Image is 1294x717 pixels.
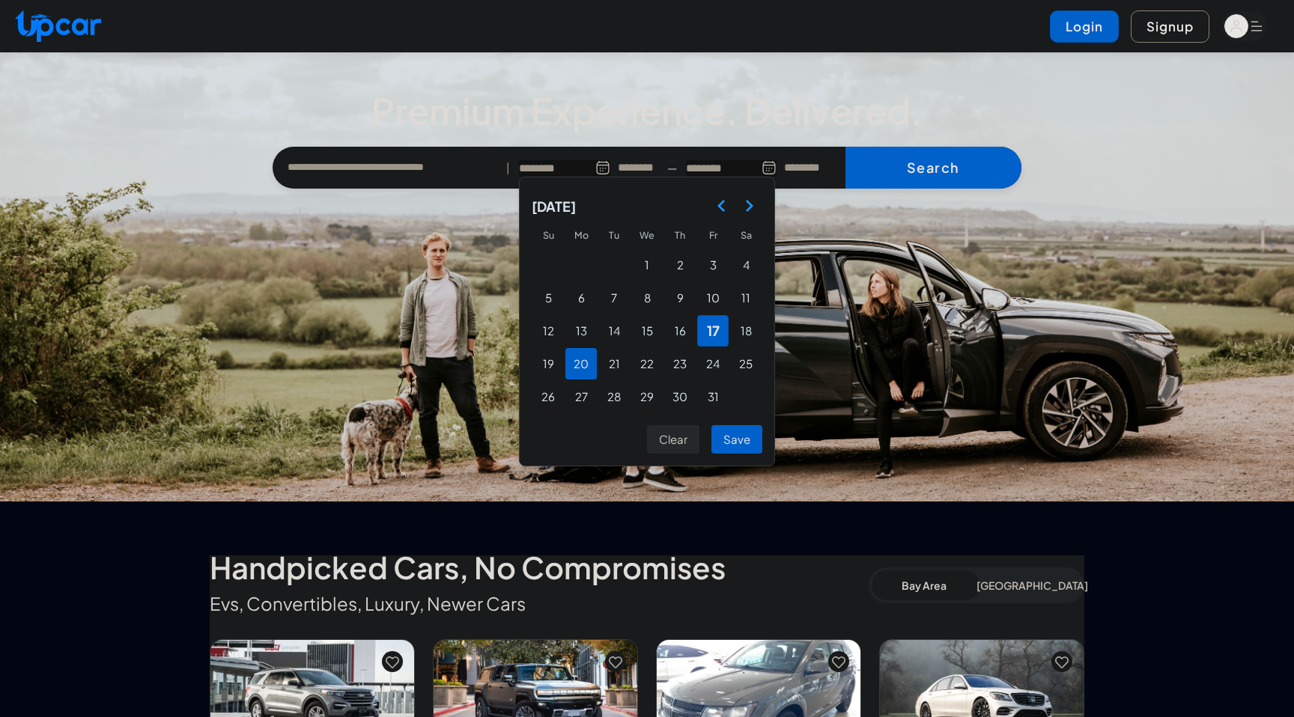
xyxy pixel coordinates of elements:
[664,381,696,412] button: Thursday, October 30th, 2025
[735,192,762,219] button: Go to the Next Month
[210,555,869,579] h2: Handpicked Cars, No Compromises
[598,222,631,248] th: Tuesday
[565,222,598,248] th: Monday
[696,222,729,248] th: Friday
[506,159,510,177] span: |
[667,159,677,177] span: —
[697,348,729,379] button: Friday, October 24th, 2025
[631,348,663,379] button: Wednesday, October 22nd, 2025
[598,282,630,314] button: Tuesday, October 7th, 2025
[697,381,729,412] button: Friday, October 31st, 2025
[532,189,576,222] span: [DATE]
[382,651,403,672] button: Add to favorites
[730,282,762,314] button: Saturday, October 11th, 2025
[598,348,630,379] button: Tuesday, October 21st, 2025
[697,249,729,281] button: Friday, October 3rd, 2025
[697,282,729,314] button: Friday, October 10th, 2025
[845,147,1021,189] button: Search
[565,282,597,314] button: Monday, October 6th, 2025
[976,570,1081,600] button: [GEOGRAPHIC_DATA]
[565,381,597,412] button: Monday, October 27th, 2025
[598,381,630,412] button: Tuesday, October 28th, 2025
[663,222,696,248] th: Thursday
[532,222,762,413] table: October 2025
[1131,10,1209,43] button: Signup
[730,348,762,379] button: Saturday, October 25th, 2025
[605,651,626,672] button: Add to favorites
[532,348,564,379] button: Sunday, October 19th, 2025
[711,425,762,454] button: Save
[730,315,762,347] button: Saturday, October 18th, 2025
[15,10,101,42] img: Upcar Logo
[598,315,630,347] button: Tuesday, October 14th, 2025
[532,282,564,314] button: Sunday, October 5th, 2025
[532,381,564,412] button: Sunday, October 26th, 2025
[872,570,976,600] button: Bay Area
[631,381,663,412] button: Wednesday, October 29th, 2025
[210,591,869,615] p: Evs, Convertibles, Luxury, Newer Cars
[664,348,696,379] button: Thursday, October 23rd, 2025
[647,425,699,454] button: Clear
[664,282,696,314] button: Thursday, October 9th, 2025
[631,282,663,314] button: Wednesday, October 8th, 2025
[664,315,696,347] button: Thursday, October 16th, 2025
[631,222,663,248] th: Wednesday
[273,93,1021,129] h3: Premium Experience. Delivered.
[1051,651,1072,672] button: Add to favorites
[664,249,696,281] button: Thursday, October 2nd, 2025
[565,348,597,379] button: Monday, October 20th, 2025
[697,315,729,347] button: Friday, October 17th, 2025, selected
[565,315,597,347] button: Monday, October 13th, 2025
[631,249,663,281] button: Wednesday, October 1st, 2025
[730,249,762,281] button: Saturday, October 4th, 2025
[532,222,565,248] th: Sunday
[631,315,663,347] button: Wednesday, October 15th, 2025
[532,315,564,347] button: Sunday, October 12th, 2025
[708,192,735,219] button: Go to the Previous Month
[828,651,849,672] button: Add to favorites
[729,222,762,248] th: Saturday
[1050,10,1119,43] button: Login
